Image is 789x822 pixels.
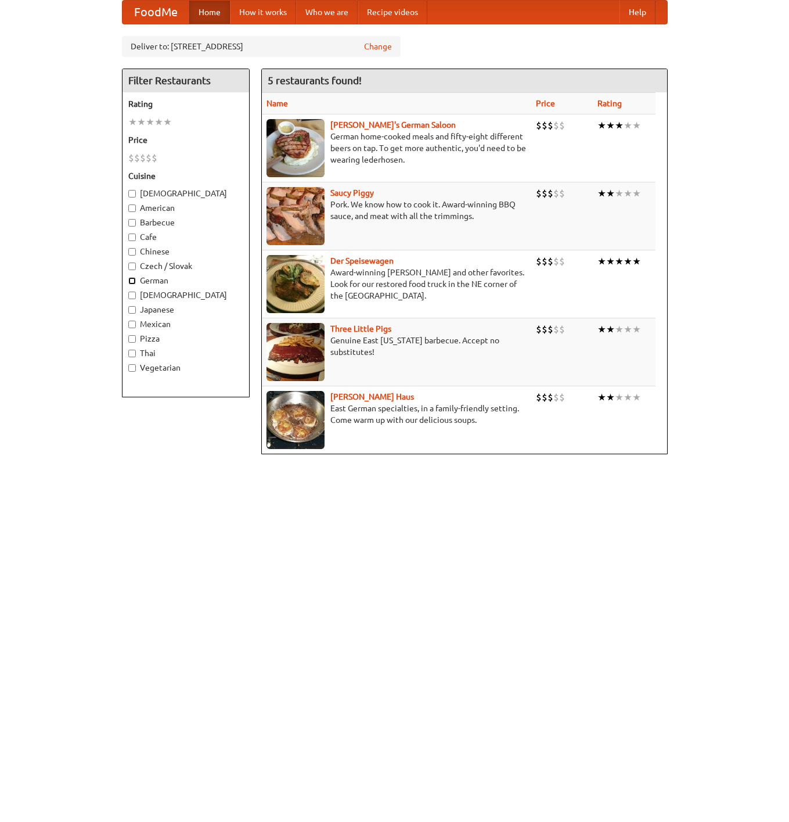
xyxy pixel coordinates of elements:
[128,202,243,214] label: American
[266,131,527,166] p: German home-cooked meals and fifty-eight different beers on tap. To get more authentic, you'd nee...
[163,116,172,128] li: ★
[152,152,157,164] li: $
[542,323,547,336] li: $
[146,152,152,164] li: $
[189,1,230,24] a: Home
[266,99,288,108] a: Name
[266,199,527,222] p: Pork. We know how to cook it. Award-winning BBQ sauce, and meat with all the trimmings.
[624,323,632,336] li: ★
[553,323,559,336] li: $
[266,255,325,313] img: speisewagen.jpg
[296,1,358,24] a: Who we are
[606,323,615,336] li: ★
[128,170,243,182] h5: Cuisine
[128,246,243,257] label: Chinese
[154,116,163,128] li: ★
[128,350,136,357] input: Thai
[536,187,542,200] li: $
[615,187,624,200] li: ★
[128,217,243,228] label: Barbecue
[553,119,559,132] li: $
[128,333,243,344] label: Pizza
[266,119,325,177] img: esthers.jpg
[536,391,542,404] li: $
[536,323,542,336] li: $
[619,1,655,24] a: Help
[128,204,136,212] input: American
[128,134,243,146] h5: Price
[624,255,632,268] li: ★
[632,255,641,268] li: ★
[632,391,641,404] li: ★
[128,152,134,164] li: $
[615,119,624,132] li: ★
[536,119,542,132] li: $
[559,187,565,200] li: $
[553,187,559,200] li: $
[128,188,243,199] label: [DEMOGRAPHIC_DATA]
[268,75,362,86] ng-pluralize: 5 restaurants found!
[606,187,615,200] li: ★
[123,69,249,92] h4: Filter Restaurants
[128,231,243,243] label: Cafe
[615,255,624,268] li: ★
[128,321,136,328] input: Mexican
[597,187,606,200] li: ★
[553,391,559,404] li: $
[606,391,615,404] li: ★
[547,391,553,404] li: $
[553,255,559,268] li: $
[128,260,243,272] label: Czech / Slovak
[330,120,456,130] a: [PERSON_NAME]'s German Saloon
[536,99,555,108] a: Price
[128,248,136,256] input: Chinese
[128,306,136,314] input: Japanese
[542,391,547,404] li: $
[632,323,641,336] li: ★
[547,187,553,200] li: $
[137,116,146,128] li: ★
[559,255,565,268] li: $
[615,323,624,336] li: ★
[624,187,632,200] li: ★
[134,152,140,164] li: $
[128,362,243,374] label: Vegetarian
[128,116,137,128] li: ★
[547,323,553,336] li: $
[128,318,243,330] label: Mexican
[146,116,154,128] li: ★
[597,255,606,268] li: ★
[542,187,547,200] li: $
[128,190,136,198] input: [DEMOGRAPHIC_DATA]
[330,324,391,333] b: Three Little Pigs
[542,119,547,132] li: $
[266,391,325,449] img: kohlhaus.jpg
[615,391,624,404] li: ★
[330,256,394,265] b: Der Speisewagen
[128,275,243,286] label: German
[597,391,606,404] li: ★
[128,364,136,372] input: Vegetarian
[266,187,325,245] img: saucy.jpg
[358,1,427,24] a: Recipe videos
[128,234,136,241] input: Cafe
[128,219,136,227] input: Barbecue
[597,99,622,108] a: Rating
[266,403,527,426] p: East German specialties, in a family-friendly setting. Come warm up with our delicious soups.
[123,1,189,24] a: FoodMe
[128,347,243,359] label: Thai
[128,263,136,270] input: Czech / Slovak
[230,1,296,24] a: How it works
[632,119,641,132] li: ★
[542,255,547,268] li: $
[122,36,401,57] div: Deliver to: [STREET_ADDRESS]
[128,292,136,299] input: [DEMOGRAPHIC_DATA]
[330,188,374,198] a: Saucy Piggy
[128,289,243,301] label: [DEMOGRAPHIC_DATA]
[128,98,243,110] h5: Rating
[606,119,615,132] li: ★
[606,255,615,268] li: ★
[624,391,632,404] li: ★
